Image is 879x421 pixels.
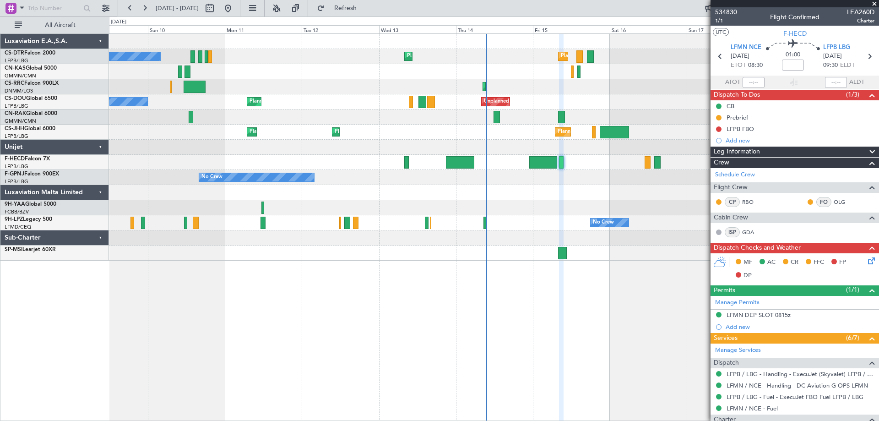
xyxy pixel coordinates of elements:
div: FO [816,197,831,207]
input: Trip Number [28,1,81,15]
div: Add new [726,323,874,331]
span: 09:30 [823,61,838,70]
span: AC [767,258,776,267]
a: CN-KASGlobal 5000 [5,66,57,71]
a: LFPB/LBG [5,103,28,109]
div: Planned Maint [GEOGRAPHIC_DATA] ([GEOGRAPHIC_DATA]) [335,125,479,139]
a: OLG [834,198,854,206]
button: UTC [713,28,729,36]
span: LFPB LBG [823,43,850,52]
div: Sat 9 [71,25,148,33]
span: (6/7) [846,333,859,343]
span: Flight Crew [714,182,748,193]
a: LFMN / NCE - Fuel [727,405,778,412]
a: LFMN / NCE - Handling - DC Aviation-G-OPS LFMN [727,382,868,389]
a: GMMN/CMN [5,118,36,125]
input: --:-- [743,77,765,88]
span: Cabin Crew [714,213,748,223]
a: F-GPNJFalcon 900EX [5,171,59,177]
div: Planned Maint [GEOGRAPHIC_DATA] ([GEOGRAPHIC_DATA]) [250,95,394,109]
span: F-HECD [783,29,807,38]
a: 9H-YAAGlobal 5000 [5,202,56,207]
span: Refresh [326,5,365,11]
span: CS-JHH [5,126,24,131]
span: LEA260D [847,7,874,17]
button: Refresh [313,1,368,16]
span: 534830 [715,7,737,17]
div: Sun 10 [148,25,225,33]
button: All Aircraft [10,18,99,33]
span: CN-KAS [5,66,26,71]
span: 9H-LPZ [5,217,23,222]
a: Manage Services [715,346,761,355]
span: [DATE] [823,52,842,61]
div: Wed 13 [379,25,456,33]
a: CS-DOUGlobal 6500 [5,96,57,101]
a: 9H-LPZLegacy 500 [5,217,52,222]
span: Dispatch Checks and Weather [714,243,801,253]
div: No Crew [593,216,614,230]
span: (1/1) [846,285,859,295]
a: LFPB/LBG [5,178,28,185]
span: 08:30 [748,61,763,70]
span: Dispatch [714,358,739,368]
span: F-HECD [5,156,25,162]
div: Thu 14 [456,25,533,33]
a: CN-RAKGlobal 6000 [5,111,57,116]
a: DNMM/LOS [5,87,33,94]
a: CS-DTRFalcon 2000 [5,50,55,56]
div: Sun 17 [687,25,764,33]
div: Prebrief [727,114,748,121]
span: 1/1 [715,17,737,25]
span: 9H-YAA [5,202,25,207]
span: CR [791,258,798,267]
div: Tue 12 [302,25,379,33]
a: F-HECDFalcon 7X [5,156,50,162]
div: Planned Maint [GEOGRAPHIC_DATA] ([GEOGRAPHIC_DATA]) [558,125,702,139]
div: [DATE] [111,18,126,26]
div: LFPB FBO [727,125,754,133]
div: Unplanned Maint [GEOGRAPHIC_DATA] ([GEOGRAPHIC_DATA]) [484,95,635,109]
span: ETOT [731,61,746,70]
div: Mon 11 [225,25,302,33]
span: CS-DOU [5,96,26,101]
span: ATOT [725,78,740,87]
div: CP [725,197,740,207]
span: F-GPNJ [5,171,24,177]
a: LFPB/LBG [5,57,28,64]
span: Dispatch To-Dos [714,90,760,100]
a: CS-JHHGlobal 6000 [5,126,55,131]
span: (1/3) [846,90,859,99]
span: CS-DTR [5,50,24,56]
span: Crew [714,158,729,168]
a: Manage Permits [715,298,760,307]
div: Sat 16 [610,25,687,33]
div: Planned Maint [GEOGRAPHIC_DATA] ([GEOGRAPHIC_DATA]) [561,49,705,63]
div: LFMN DEP SLOT 0815z [727,311,791,319]
span: 01:00 [786,50,800,60]
a: LFMD/CEQ [5,224,31,230]
span: Charter [847,17,874,25]
a: FCBB/BZV [5,208,29,215]
a: Schedule Crew [715,170,755,180]
div: ISP [725,227,740,237]
a: CS-RRCFalcon 900LX [5,81,59,86]
a: LFPB / LBG - Fuel - ExecuJet FBO Fuel LFPB / LBG [727,393,863,401]
span: [DATE] - [DATE] [156,4,199,12]
span: CN-RAK [5,111,26,116]
div: Planned Maint [GEOGRAPHIC_DATA] ([GEOGRAPHIC_DATA]) [250,125,394,139]
div: Planned Maint Sofia [407,49,454,63]
a: LFPB/LBG [5,133,28,140]
a: SP-MSILearjet 60XR [5,247,56,252]
span: [DATE] [731,52,749,61]
div: Fri 15 [533,25,610,33]
span: Permits [714,285,735,296]
a: GDA [742,228,763,236]
span: CS-RRC [5,81,24,86]
a: LFPB / LBG - Handling - ExecuJet (Skyvalet) LFPB / LBG [727,370,874,378]
span: ALDT [849,78,864,87]
div: Add new [726,137,874,144]
div: CB [727,102,734,110]
div: Flight Confirmed [770,12,819,22]
span: FP [839,258,846,267]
